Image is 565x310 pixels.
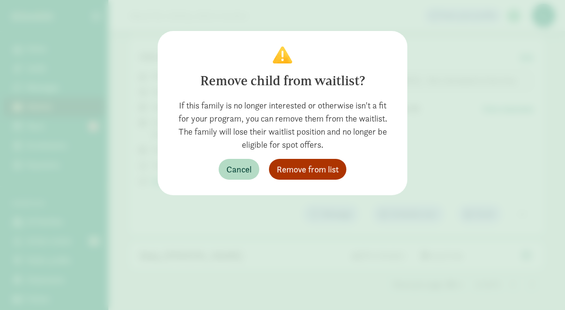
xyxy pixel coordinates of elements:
span: Remove from list [277,163,339,176]
button: Remove from list [269,159,346,180]
div: Remove child from waitlist? [173,71,392,91]
div: If this family is no longer interested or otherwise isn't a fit for your program, you can remove ... [173,99,392,151]
img: Confirm [273,46,292,63]
span: Cancel [226,163,252,176]
button: Cancel [219,159,259,180]
iframe: Chat Widget [517,263,565,310]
